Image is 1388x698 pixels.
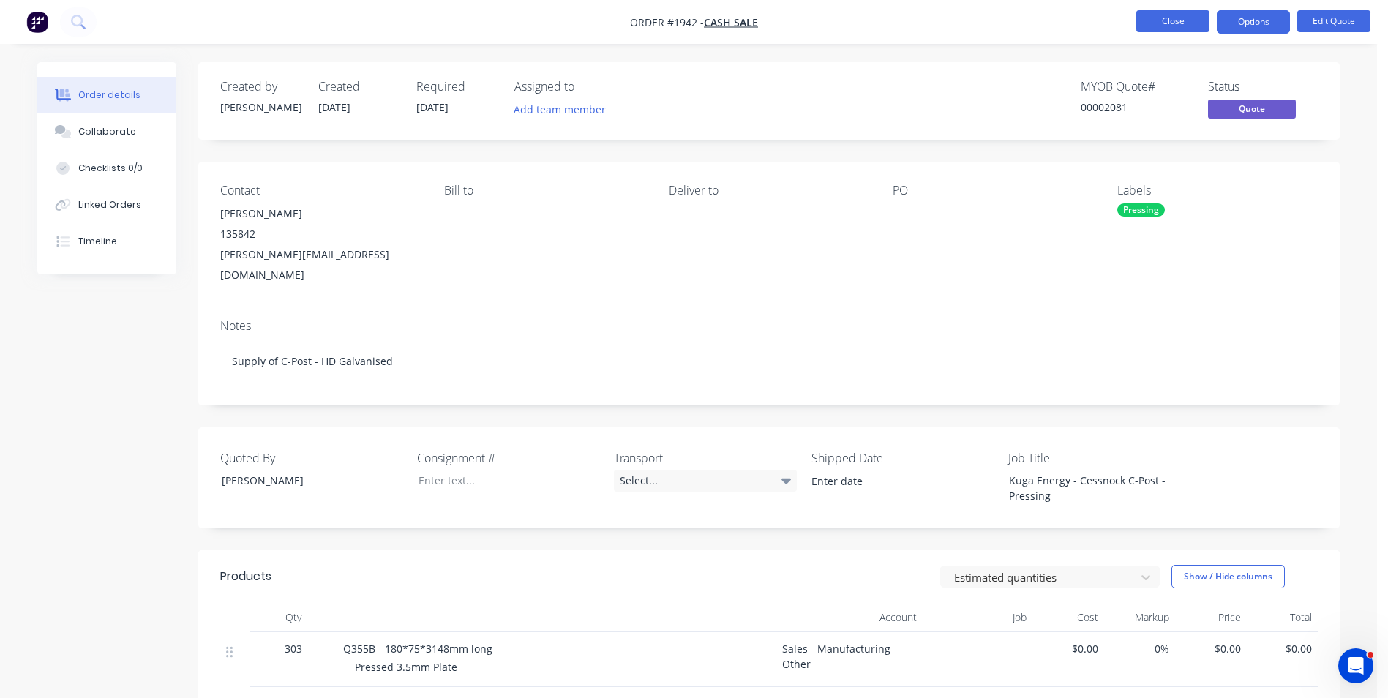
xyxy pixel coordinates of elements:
div: Job [923,603,1032,632]
button: Linked Orders [37,187,176,223]
input: Enter date [801,470,983,492]
span: [DATE] [318,100,350,114]
div: Order details [78,89,140,102]
div: [PERSON_NAME]135842[PERSON_NAME][EMAIL_ADDRESS][DOMAIN_NAME] [220,203,421,285]
label: Transport [614,449,797,467]
div: [PERSON_NAME] [210,470,393,491]
button: Collaborate [37,113,176,150]
span: [DATE] [416,100,449,114]
div: Qty [250,603,337,632]
button: Options [1217,10,1290,34]
div: Linked Orders [78,198,141,211]
span: Order #1942 - [630,15,704,29]
div: Contact [220,184,421,198]
img: Factory [26,11,48,33]
div: Collaborate [78,125,136,138]
div: Products [220,568,271,585]
span: Q355B - 180*75*3148mm long [343,642,492,656]
label: Consignment # [417,449,600,467]
div: Status [1208,80,1318,94]
span: 0% [1110,641,1170,656]
div: Labels [1117,184,1318,198]
div: Markup [1104,603,1176,632]
label: Job Title [1008,449,1191,467]
div: Select... [614,470,797,492]
span: Quote [1208,100,1296,118]
button: Order details [37,77,176,113]
label: Quoted By [220,449,403,467]
button: Checklists 0/0 [37,150,176,187]
div: Timeline [78,235,117,248]
button: Add team member [514,100,614,119]
button: Timeline [37,223,176,260]
div: MYOB Quote # [1081,80,1190,94]
button: Show / Hide columns [1171,565,1285,588]
div: Cost [1032,603,1104,632]
div: [PERSON_NAME] [220,203,421,224]
span: $0.00 [1181,641,1241,656]
button: Close [1136,10,1209,32]
div: 00002081 [1081,100,1190,115]
div: Created by [220,80,301,94]
span: $0.00 [1253,641,1313,656]
div: Bill to [444,184,645,198]
div: Pressing [1117,203,1165,217]
button: Edit Quote [1297,10,1370,32]
div: Assigned to [514,80,661,94]
span: Pressed 3.5mm Plate [355,660,457,674]
div: PO [893,184,1093,198]
div: [PERSON_NAME][EMAIL_ADDRESS][DOMAIN_NAME] [220,244,421,285]
div: Checklists 0/0 [78,162,143,175]
div: Supply of C-Post - HD Galvanised [220,339,1318,383]
div: Kuga Energy - Cessnock C-Post - Pressing [997,470,1180,506]
button: Add team member [506,100,614,119]
span: $0.00 [1038,641,1098,656]
div: Notes [220,319,1318,333]
div: Sales - Manufacturing Other [776,632,923,687]
iframe: Intercom live chat [1338,648,1373,683]
div: Deliver to [669,184,869,198]
div: Total [1247,603,1318,632]
div: Price [1175,603,1247,632]
div: Required [416,80,497,94]
div: Created [318,80,399,94]
span: 303 [285,641,302,656]
div: [PERSON_NAME] [220,100,301,115]
a: Cash Sale [704,15,758,29]
label: Shipped Date [811,449,994,467]
div: Account [776,603,923,632]
div: 135842 [220,224,421,244]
